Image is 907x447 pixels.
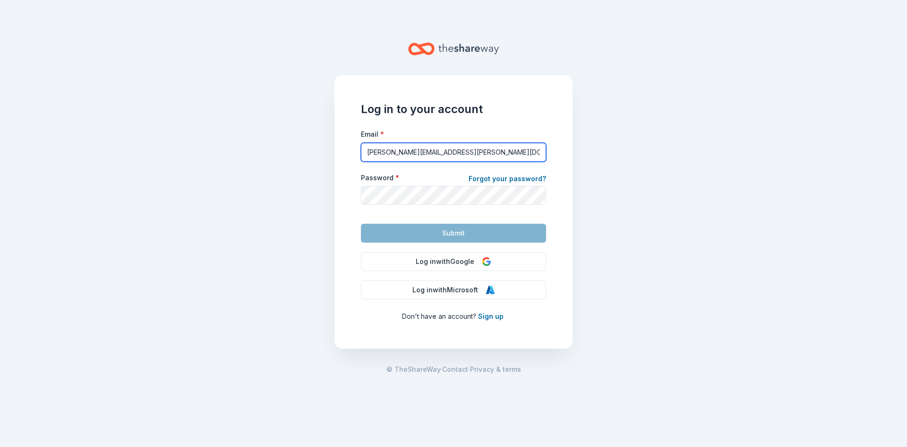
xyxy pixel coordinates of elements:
[361,280,546,299] button: Log inwithMicrosoft
[408,38,499,60] a: Home
[386,365,440,373] span: © TheShareWay
[361,130,384,139] label: Email
[478,312,504,320] a: Sign up
[361,173,399,183] label: Password
[470,364,521,375] a: Privacy & terms
[386,364,521,375] span: · ·
[361,102,546,117] h1: Log in to your account
[442,364,468,375] a: Contact
[486,285,495,295] img: Microsoft Logo
[361,252,546,271] button: Log inwithGoogle
[482,257,491,266] img: Google Logo
[469,173,546,186] a: Forgot your password?
[402,312,476,320] span: Don ' t have an account?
